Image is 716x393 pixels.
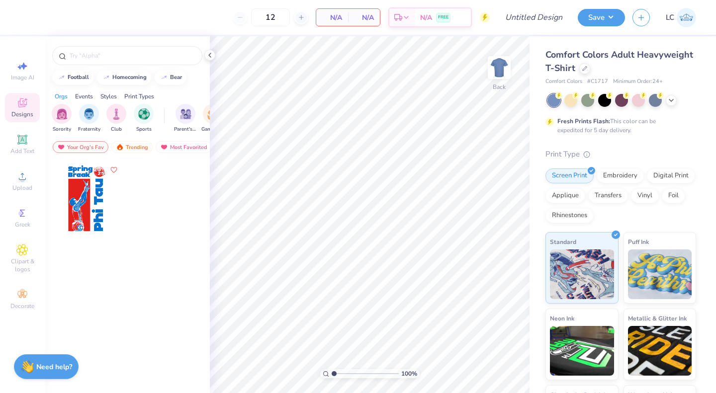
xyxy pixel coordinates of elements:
[628,326,692,376] img: Metallic & Glitter Ink
[68,75,89,80] div: football
[53,126,71,133] span: Sorority
[11,110,33,118] span: Designs
[155,70,186,85] button: bear
[75,92,93,101] div: Events
[5,257,40,273] span: Clipart & logos
[354,12,374,23] span: N/A
[11,74,34,81] span: Image AI
[160,75,168,80] img: trend_line.gif
[124,92,154,101] div: Print Types
[662,188,685,203] div: Foil
[112,75,147,80] div: homecoming
[106,104,126,133] div: filter for Club
[677,8,696,27] img: Lucy Coughlon
[134,104,154,133] button: filter button
[545,188,585,203] div: Applique
[69,51,196,61] input: Try "Alpha"
[545,149,696,160] div: Print Type
[174,104,197,133] div: filter for Parent's Weekend
[174,126,197,133] span: Parent's Weekend
[52,70,93,85] button: football
[207,108,219,120] img: Game Day Image
[111,108,122,120] img: Club Image
[628,313,687,323] span: Metallic & Glitter Ink
[78,104,100,133] div: filter for Fraternity
[545,208,594,223] div: Rhinestones
[666,8,696,27] a: LC
[201,126,224,133] span: Game Day
[10,147,34,155] span: Add Text
[53,141,108,153] div: Your Org's Fav
[170,75,182,80] div: bear
[489,58,509,78] img: Back
[116,144,124,151] img: trending.gif
[251,8,290,26] input: – –
[497,7,570,27] input: Untitled Design
[401,369,417,378] span: 100 %
[550,236,576,247] span: Standard
[134,104,154,133] div: filter for Sports
[420,12,432,23] span: N/A
[111,141,153,153] div: Trending
[108,164,120,176] button: Like
[438,14,448,21] span: FREE
[52,104,72,133] div: filter for Sorority
[57,144,65,151] img: most_fav.gif
[647,168,695,183] div: Digital Print
[597,168,644,183] div: Embroidery
[201,104,224,133] div: filter for Game Day
[111,126,122,133] span: Club
[493,82,506,91] div: Back
[58,75,66,80] img: trend_line.gif
[613,78,663,86] span: Minimum Order: 24 +
[100,92,117,101] div: Styles
[15,221,30,229] span: Greek
[545,168,594,183] div: Screen Print
[36,362,72,372] strong: Need help?
[587,78,608,86] span: # C1717
[52,104,72,133] button: filter button
[156,141,212,153] div: Most Favorited
[160,144,168,151] img: most_fav.gif
[550,249,614,299] img: Standard
[55,92,68,101] div: Orgs
[628,249,692,299] img: Puff Ink
[578,9,625,26] button: Save
[666,12,674,23] span: LC
[322,12,342,23] span: N/A
[78,104,100,133] button: filter button
[84,108,94,120] img: Fraternity Image
[550,313,574,323] span: Neon Ink
[102,75,110,80] img: trend_line.gif
[138,108,150,120] img: Sports Image
[97,70,151,85] button: homecoming
[106,104,126,133] button: filter button
[10,302,34,310] span: Decorate
[545,78,582,86] span: Comfort Colors
[56,108,68,120] img: Sorority Image
[174,104,197,133] button: filter button
[557,117,610,125] strong: Fresh Prints Flash:
[545,49,693,74] span: Comfort Colors Adult Heavyweight T-Shirt
[550,326,614,376] img: Neon Ink
[136,126,152,133] span: Sports
[557,117,680,135] div: This color can be expedited for 5 day delivery.
[201,104,224,133] button: filter button
[12,184,32,192] span: Upload
[588,188,628,203] div: Transfers
[180,108,191,120] img: Parent's Weekend Image
[78,126,100,133] span: Fraternity
[628,236,649,247] span: Puff Ink
[631,188,659,203] div: Vinyl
